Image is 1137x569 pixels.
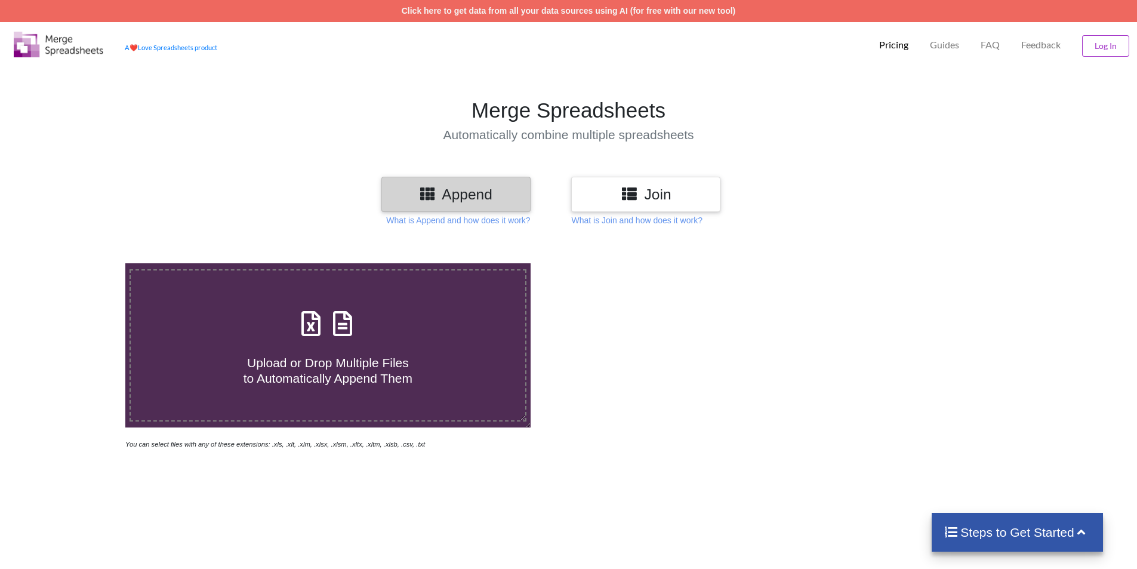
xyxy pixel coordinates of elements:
img: Logo.png [14,32,103,57]
p: Pricing [879,39,908,51]
span: Upload or Drop Multiple Files to Automatically Append Them [244,356,412,385]
span: Feedback [1021,40,1061,50]
a: AheartLove Spreadsheets product [125,44,217,51]
h3: Append [390,186,522,203]
h4: Steps to Get Started [944,525,1091,540]
button: Log In [1082,35,1129,57]
i: You can select files with any of these extensions: .xls, .xlt, .xlm, .xlsx, .xlsm, .xltx, .xltm, ... [125,441,425,448]
a: Click here to get data from all your data sources using AI (for free with our new tool) [402,6,736,16]
p: What is Join and how does it work? [571,214,702,226]
p: What is Append and how does it work? [386,214,530,226]
p: Guides [930,39,959,51]
p: FAQ [981,39,1000,51]
span: heart [130,44,138,51]
h3: Join [580,186,711,203]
